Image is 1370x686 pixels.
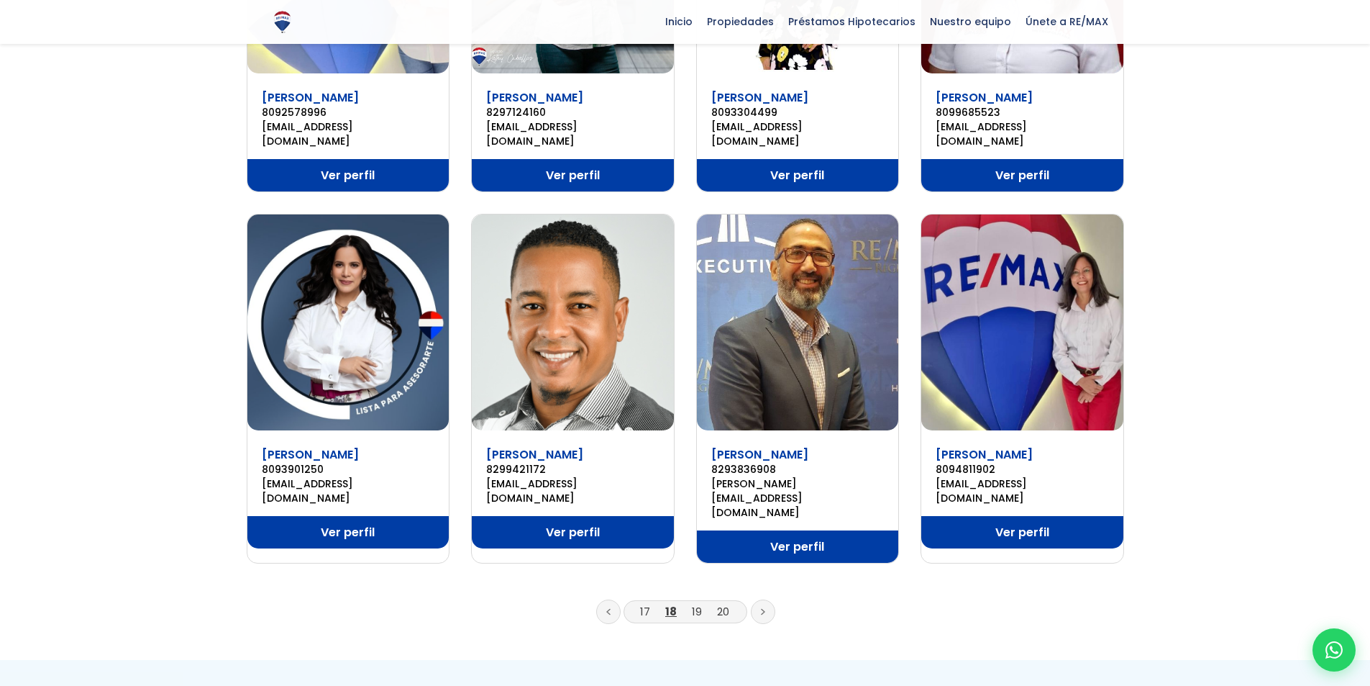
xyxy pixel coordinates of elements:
[658,11,700,32] span: Inicio
[936,446,1033,463] a: [PERSON_NAME]
[262,89,359,106] a: [PERSON_NAME]
[711,89,808,106] a: [PERSON_NAME]
[936,462,1109,477] a: 8094811902
[486,477,659,505] a: [EMAIL_ADDRESS][DOMAIN_NAME]
[486,89,583,106] a: [PERSON_NAME]
[697,531,899,563] a: Ver perfil
[1018,11,1115,32] span: Únete a RE/MAX
[247,516,449,549] a: Ver perfil
[270,9,295,35] img: Logo de REMAX
[921,215,1123,430] img: Wendy Albizu
[936,105,1109,119] a: 8099685523
[923,11,1018,32] span: Nuestro equipo
[711,119,885,148] a: [EMAIL_ADDRESS][DOMAIN_NAME]
[936,477,1109,505] a: [EMAIL_ADDRESS][DOMAIN_NAME]
[262,119,435,148] a: [EMAIL_ADDRESS][DOMAIN_NAME]
[472,215,674,430] img: Víctor De León
[486,119,659,148] a: [EMAIL_ADDRESS][DOMAIN_NAME]
[692,604,702,619] a: 19
[640,604,650,619] a: 17
[262,462,435,477] a: 8093901250
[262,105,435,119] a: 8092578996
[486,446,583,463] a: [PERSON_NAME]
[700,11,781,32] span: Propiedades
[711,446,808,463] a: [PERSON_NAME]
[936,119,1109,148] a: [EMAIL_ADDRESS][DOMAIN_NAME]
[697,215,899,430] img: Wellington Tejeda
[665,604,677,619] a: 18
[921,159,1123,191] a: Ver perfil
[936,89,1033,106] a: [PERSON_NAME]
[711,462,885,477] a: 8293836908
[921,516,1123,549] a: Ver perfil
[247,215,449,430] img: Vanesa Perez
[711,105,885,119] a: 8093304499
[472,516,674,549] a: Ver perfil
[486,105,659,119] a: 8297124160
[697,159,899,191] a: Ver perfil
[711,477,885,520] a: [PERSON_NAME][EMAIL_ADDRESS][DOMAIN_NAME]
[717,604,729,619] a: 20
[247,159,449,191] a: Ver perfil
[781,11,923,32] span: Préstamos Hipotecarios
[262,446,359,463] a: [PERSON_NAME]
[486,462,659,477] a: 8299421172
[472,159,674,191] a: Ver perfil
[262,477,435,505] a: [EMAIL_ADDRESS][DOMAIN_NAME]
